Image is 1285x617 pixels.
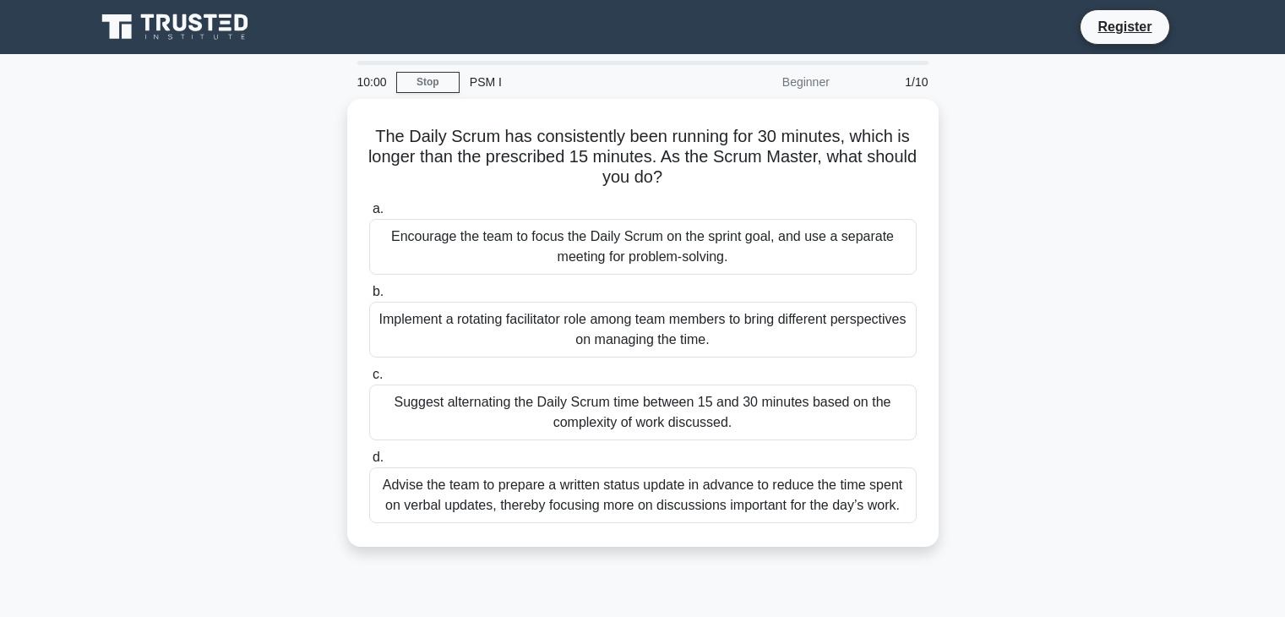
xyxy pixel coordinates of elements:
[369,385,917,440] div: Suggest alternating the Daily Scrum time between 15 and 30 minutes based on the complexity of wor...
[368,126,918,188] h5: The Daily Scrum has consistently been running for 30 minutes, which is longer than the prescribed...
[373,201,384,216] span: a.
[373,284,384,298] span: b.
[373,450,384,464] span: d.
[369,467,917,523] div: Advise the team to prepare a written status update in advance to reduce the time spent on verbal ...
[373,367,383,381] span: c.
[460,65,692,99] div: PSM I
[396,72,460,93] a: Stop
[369,302,917,358] div: Implement a rotating facilitator role among team members to bring different perspectives on manag...
[692,65,840,99] div: Beginner
[1087,16,1162,37] a: Register
[347,65,396,99] div: 10:00
[369,219,917,275] div: Encourage the team to focus the Daily Scrum on the sprint goal, and use a separate meeting for pr...
[840,65,939,99] div: 1/10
